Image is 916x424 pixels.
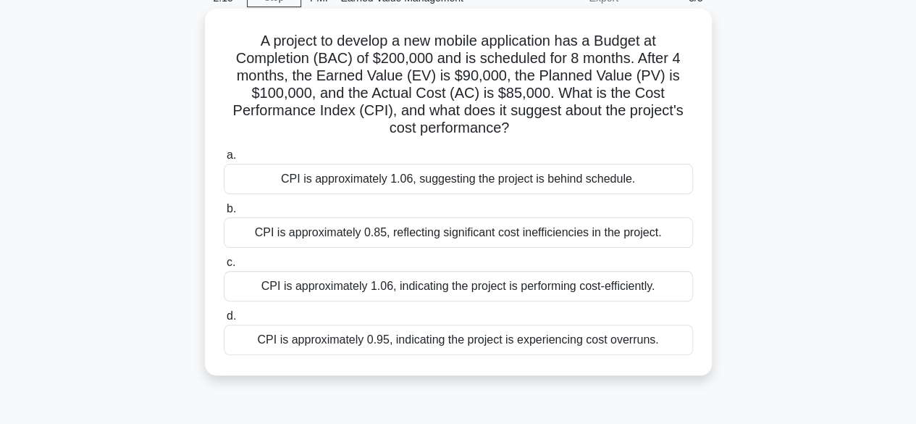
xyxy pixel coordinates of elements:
div: CPI is approximately 0.85, reflecting significant cost inefficiencies in the project. [224,217,693,248]
div: CPI is approximately 0.95, indicating the project is experiencing cost overruns. [224,325,693,355]
span: c. [227,256,235,268]
div: CPI is approximately 1.06, suggesting the project is behind schedule. [224,164,693,194]
div: CPI is approximately 1.06, indicating the project is performing cost-efficiently. [224,271,693,302]
h5: A project to develop a new mobile application has a Budget at Completion (BAC) of $200,000 and is... [222,32,694,138]
span: b. [227,202,236,215]
span: d. [227,309,236,322]
span: a. [227,149,236,161]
